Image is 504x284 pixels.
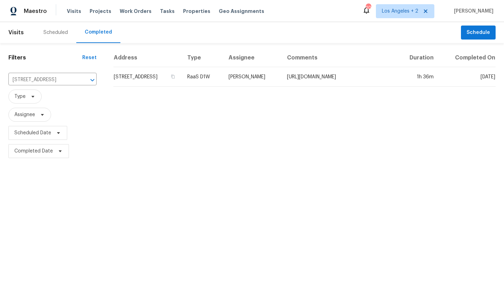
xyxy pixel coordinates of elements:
[219,8,264,15] span: Geo Assignments
[8,74,77,85] input: Search for an address...
[396,49,439,67] th: Duration
[82,54,97,61] div: Reset
[14,111,35,118] span: Assignee
[87,75,97,85] button: Open
[183,8,210,15] span: Properties
[223,67,281,87] td: [PERSON_NAME]
[366,4,371,11] div: 20
[439,49,496,67] th: Completed On
[281,67,396,87] td: [URL][DOMAIN_NAME]
[14,129,51,136] span: Scheduled Date
[8,25,24,40] span: Visits
[120,8,152,15] span: Work Orders
[90,8,111,15] span: Projects
[85,29,112,36] div: Completed
[382,8,418,15] span: Los Angeles + 2
[223,49,281,67] th: Assignee
[14,93,26,100] span: Type
[43,29,68,36] div: Scheduled
[281,49,396,67] th: Comments
[467,28,490,37] span: Schedule
[170,73,176,80] button: Copy Address
[182,49,223,67] th: Type
[182,67,223,87] td: RaaS D1W
[113,49,182,67] th: Address
[160,9,175,14] span: Tasks
[24,8,47,15] span: Maestro
[113,67,182,87] td: [STREET_ADDRESS]
[396,67,439,87] td: 1h 36m
[14,148,53,155] span: Completed Date
[8,54,82,61] h1: Filters
[451,8,493,15] span: [PERSON_NAME]
[67,8,81,15] span: Visits
[439,67,496,87] td: [DATE]
[461,26,496,40] button: Schedule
